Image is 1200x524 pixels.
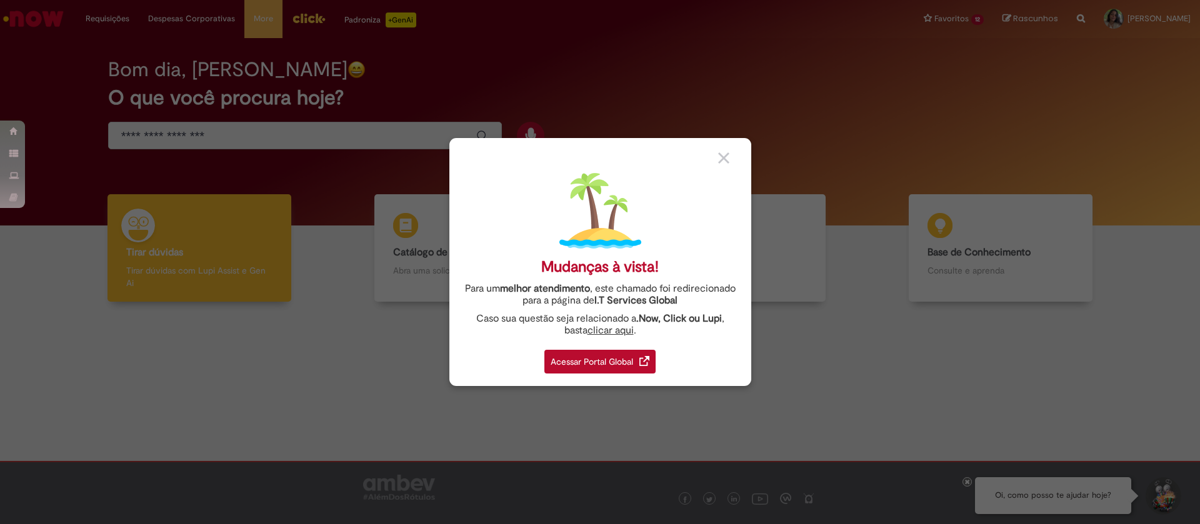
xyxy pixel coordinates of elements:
strong: melhor atendimento [500,282,590,295]
div: Caso sua questão seja relacionado a , basta . [459,313,742,337]
img: redirect_link.png [639,356,649,366]
div: Para um , este chamado foi redirecionado para a página de [459,283,742,307]
div: Mudanças à vista! [541,258,659,276]
strong: .Now, Click ou Lupi [636,312,722,325]
img: close_button_grey.png [718,152,729,164]
img: island.png [559,170,641,252]
a: clicar aqui [587,317,634,337]
div: Acessar Portal Global [544,350,656,373]
a: I.T Services Global [594,287,677,307]
a: Acessar Portal Global [544,343,656,373]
